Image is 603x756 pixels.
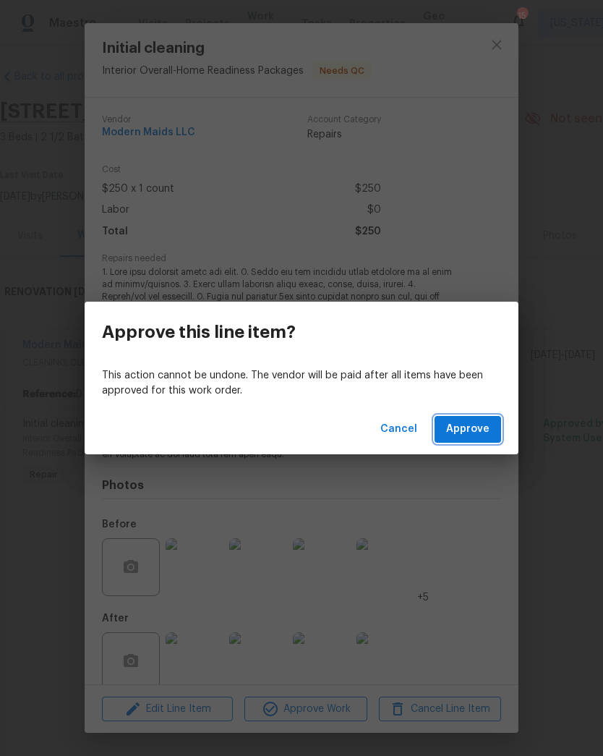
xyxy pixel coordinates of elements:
span: Approve [446,420,489,438]
h3: Approve this line item? [102,322,296,342]
button: Cancel [375,416,423,443]
button: Approve [435,416,501,443]
p: This action cannot be undone. The vendor will be paid after all items have been approved for this... [102,368,501,399]
span: Cancel [380,420,417,438]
